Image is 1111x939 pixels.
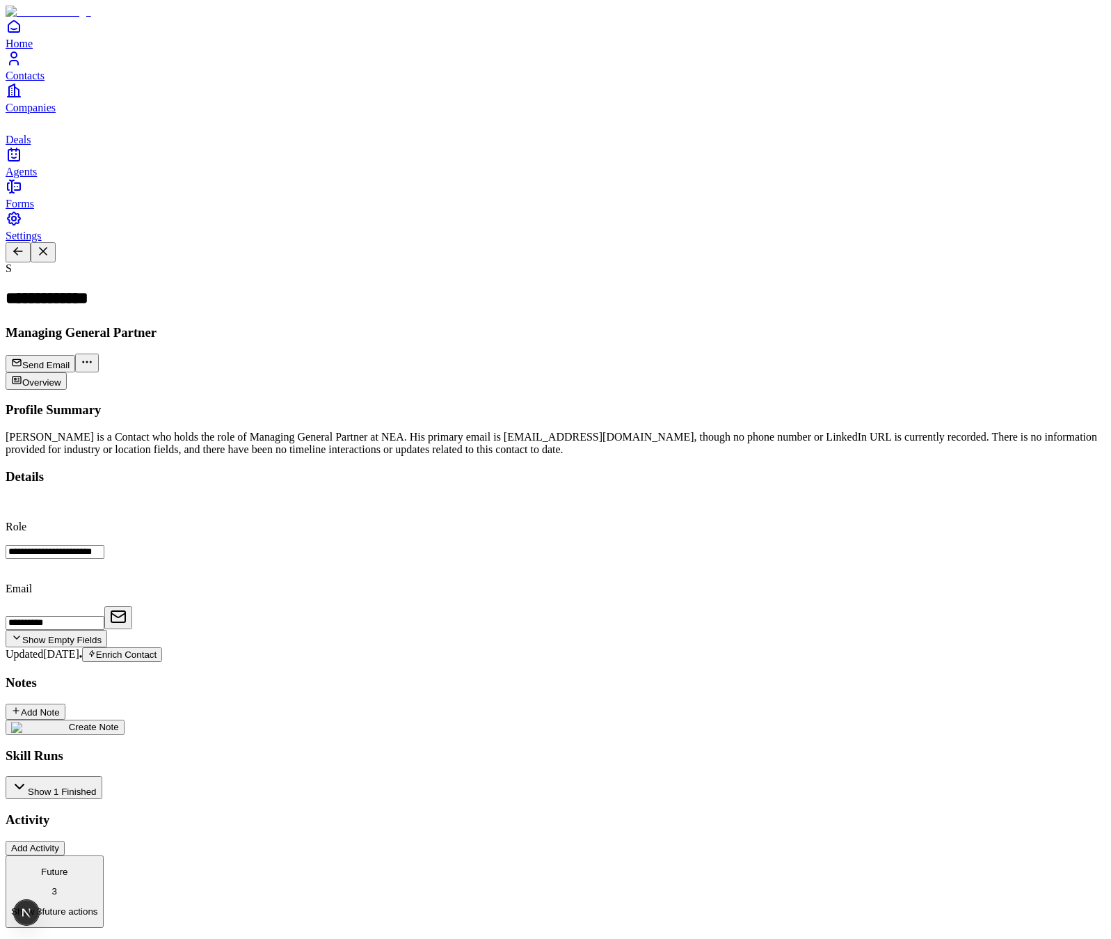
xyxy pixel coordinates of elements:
[11,886,98,897] div: 3
[6,230,42,242] span: Settings
[6,521,1105,533] p: Role
[6,198,34,210] span: Forms
[6,812,1105,828] h3: Activity
[11,906,98,917] p: Show 3 future actions
[6,469,1105,484] h3: Details
[6,630,107,647] button: Show Empty Fields
[6,855,104,928] button: Future3Show 3future actions
[6,372,67,390] button: Overview
[6,166,37,177] span: Agents
[6,178,1105,210] a: Forms
[6,720,125,735] button: create noteCreate Note
[69,722,119,732] span: Create Note
[6,704,65,720] button: Add Note
[6,82,1105,113] a: Companies
[104,606,132,629] button: Open
[6,325,1105,340] h3: Managing General Partner
[6,583,1105,595] p: Email
[6,841,65,855] button: Add Activity
[11,867,98,877] p: Future
[6,262,1105,275] div: S
[6,355,75,372] button: Send Email
[82,647,162,662] button: Enrich Contact
[6,18,1105,49] a: Home
[6,748,1105,764] h3: Skill Runs
[6,6,91,18] img: Item Brain Logo
[6,675,1105,691] h3: Notes
[6,38,33,49] span: Home
[6,146,1105,177] a: Agents
[6,70,45,81] span: Contacts
[6,210,1105,242] a: Settings
[6,134,31,145] span: Deals
[6,648,79,660] span: Updated [DATE]
[6,114,1105,145] a: deals
[6,50,1105,81] a: Contacts
[11,706,60,718] div: Add Note
[6,776,102,799] button: Show 1 Finished
[6,402,1105,418] h3: Profile Summary
[75,354,99,372] button: More actions
[11,722,69,733] img: create note
[22,360,70,370] span: Send Email
[6,431,1105,456] div: [PERSON_NAME] is a Contact who holds the role of Managing General Partner at NEA. His primary ema...
[6,102,56,113] span: Companies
